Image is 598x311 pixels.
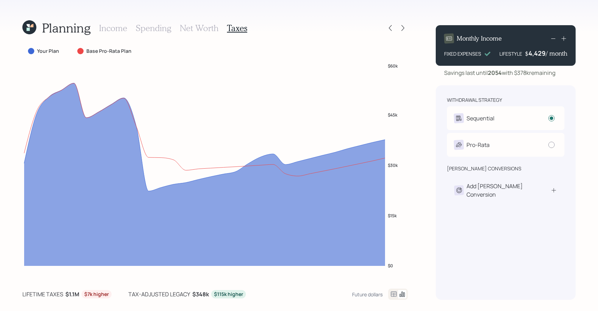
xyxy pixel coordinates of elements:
h3: Taxes [227,23,247,33]
b: 2054 [488,69,502,77]
b: $348k [192,290,209,298]
div: LIFESTYLE [499,50,522,57]
tspan: $60k [388,63,398,69]
div: Future dollars [352,291,383,298]
div: Pro-Rata [467,141,490,149]
tspan: $0 [388,263,393,269]
div: 4,429 [528,49,546,57]
h3: Spending [136,23,171,33]
h4: Monthly Income [457,35,502,42]
div: withdrawal strategy [447,97,502,104]
div: $7k higher [84,291,109,298]
h4: / month [546,50,567,57]
h3: Net Worth [180,23,219,33]
div: tax-adjusted legacy [128,290,190,298]
tspan: $45k [388,112,398,118]
div: $115k higher [214,291,243,298]
tspan: $30k [388,162,398,168]
h1: Planning [42,20,91,35]
label: Base Pro-Rata Plan [86,48,131,55]
b: $1.1M [65,290,79,298]
div: [PERSON_NAME] conversions [447,165,521,172]
h4: $ [525,50,528,57]
div: lifetime taxes [22,290,63,298]
div: FIXED EXPENSES [444,50,481,57]
div: Add [PERSON_NAME] Conversion [467,182,550,199]
h3: Income [99,23,127,33]
label: Your Plan [37,48,59,55]
div: Sequential [467,114,494,122]
tspan: $15k [388,212,397,218]
div: Savings last until with $378k remaining [444,69,555,77]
